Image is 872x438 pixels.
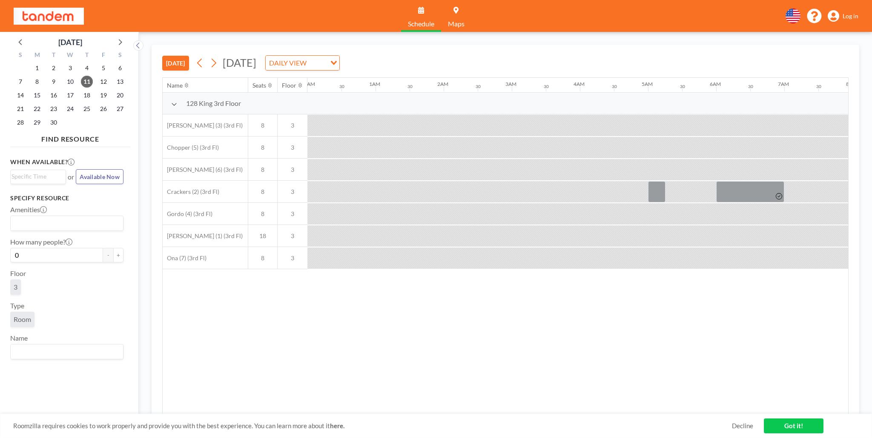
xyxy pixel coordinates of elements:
span: Saturday, September 6, 2025 [114,62,126,74]
div: 30 [544,84,549,89]
span: [PERSON_NAME] (3) (3rd Fl) [163,122,243,129]
div: [DATE] [58,36,82,48]
span: Sunday, September 14, 2025 [14,89,26,101]
span: 3 [278,166,307,173]
span: Ona (7) (3rd Fl) [163,254,207,262]
div: 12AM [301,81,315,87]
span: Wednesday, September 10, 2025 [64,76,76,88]
div: 4AM [574,81,585,87]
div: M [29,50,46,61]
input: Search for option [11,346,118,357]
span: DAILY VIEW [267,57,308,68]
span: Friday, September 26, 2025 [98,103,109,115]
span: 3 [278,254,307,262]
span: Tuesday, September 16, 2025 [48,89,60,101]
span: Monday, September 29, 2025 [31,117,43,128]
div: 30 [748,84,753,89]
span: Schedule [408,20,434,27]
div: S [112,50,128,61]
div: 7AM [778,81,789,87]
span: Wednesday, September 3, 2025 [64,62,76,74]
label: Type [10,301,24,310]
a: Decline [732,422,753,430]
span: 8 [248,144,277,151]
span: 128 King 3rd Floor [186,99,241,108]
input: Search for option [11,172,61,181]
div: T [46,50,62,61]
div: Search for option [11,344,123,359]
div: 2AM [437,81,448,87]
span: 8 [248,122,277,129]
span: Roomzilla requires cookies to work properly and provide you with the best experience. You can lea... [13,422,732,430]
span: Chopper (5) (3rd Fl) [163,144,219,151]
div: 30 [339,84,344,89]
div: Search for option [11,170,66,183]
span: Room [14,315,31,324]
a: here. [330,422,344,429]
input: Search for option [309,57,325,68]
span: Saturday, September 13, 2025 [114,76,126,88]
div: 30 [476,84,481,89]
h3: Specify resource [10,194,123,202]
button: [DATE] [162,56,189,71]
button: + [113,248,123,262]
span: Friday, September 12, 2025 [98,76,109,88]
span: Crackers (2) (3rd Fl) [163,188,219,196]
span: Thursday, September 11, 2025 [81,76,93,88]
div: 8AM [846,81,857,87]
span: Thursday, September 4, 2025 [81,62,93,74]
a: Log in [828,10,858,22]
div: 3AM [505,81,516,87]
span: Wednesday, September 24, 2025 [64,103,76,115]
span: Maps [448,20,465,27]
div: 30 [816,84,821,89]
span: Sunday, September 7, 2025 [14,76,26,88]
span: [PERSON_NAME] (1) (3rd Fl) [163,232,243,240]
div: 1AM [369,81,380,87]
span: Monday, September 1, 2025 [31,62,43,74]
span: 8 [248,188,277,196]
span: Sunday, September 21, 2025 [14,103,26,115]
span: Tuesday, September 2, 2025 [48,62,60,74]
span: Thursday, September 18, 2025 [81,89,93,101]
span: Monday, September 22, 2025 [31,103,43,115]
span: Sunday, September 28, 2025 [14,117,26,128]
span: 3 [278,232,307,240]
span: Thursday, September 25, 2025 [81,103,93,115]
span: Wednesday, September 17, 2025 [64,89,76,101]
span: 3 [278,210,307,218]
div: Seats [252,82,266,89]
span: [DATE] [223,56,256,69]
span: Monday, September 8, 2025 [31,76,43,88]
span: Log in [843,12,858,20]
span: Tuesday, September 23, 2025 [48,103,60,115]
label: Name [10,334,28,342]
span: Tuesday, September 9, 2025 [48,76,60,88]
div: 30 [612,84,617,89]
label: Amenities [10,205,47,214]
span: Available Now [80,173,120,180]
span: 8 [248,254,277,262]
div: W [62,50,79,61]
div: 6AM [710,81,721,87]
h4: FIND RESOURCE [10,131,130,143]
div: 30 [407,84,413,89]
a: Got it! [764,418,823,433]
button: - [103,248,113,262]
div: S [12,50,29,61]
span: 3 [14,283,17,291]
div: T [78,50,95,61]
span: Friday, September 19, 2025 [98,89,109,101]
div: Floor [282,82,296,89]
span: [PERSON_NAME] (6) (3rd Fl) [163,166,243,173]
span: Saturday, September 27, 2025 [114,103,126,115]
span: 8 [248,210,277,218]
span: Friday, September 5, 2025 [98,62,109,74]
div: F [95,50,112,61]
div: Name [167,82,183,89]
button: Available Now [76,169,123,184]
div: 30 [680,84,685,89]
span: Monday, September 15, 2025 [31,89,43,101]
div: Search for option [266,56,339,70]
span: 3 [278,188,307,196]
